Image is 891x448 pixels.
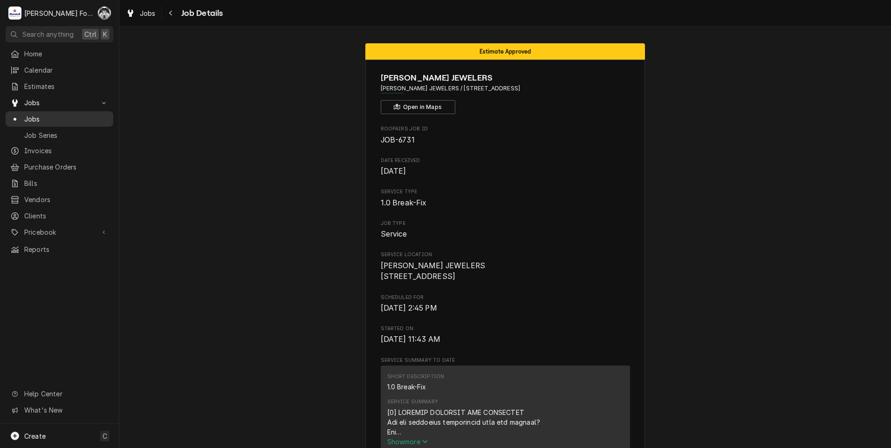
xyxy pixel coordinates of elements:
div: Marshall Food Equipment Service's Avatar [8,7,21,20]
span: [DATE] [381,167,406,176]
a: Calendar [6,62,113,78]
a: Jobs [122,6,159,21]
span: Purchase Orders [24,162,109,172]
a: Clients [6,208,113,224]
span: Ctrl [84,29,96,39]
span: Date Received [381,166,630,177]
span: Date Received [381,157,630,164]
span: Clients [24,211,109,221]
div: M [8,7,21,20]
div: [PERSON_NAME] Food Equipment Service [24,8,93,18]
span: Scheduled For [381,303,630,314]
span: Invoices [24,146,109,156]
span: Name [381,72,630,84]
a: Vendors [6,192,113,207]
span: Show more [387,438,428,446]
span: [PERSON_NAME] JEWELERS [STREET_ADDRESS] [381,261,486,281]
span: Service Summary To Date [381,357,630,364]
div: Service Location [381,251,630,282]
a: Estimates [6,79,113,94]
button: Showmore [387,437,624,447]
a: Reports [6,242,113,257]
div: Service Type [381,188,630,208]
span: Reports [24,244,109,254]
button: Navigate back [164,6,178,20]
button: Open in Maps [381,100,455,114]
a: Purchase Orders [6,159,113,175]
span: Service Type [381,188,630,196]
span: Search anything [22,29,74,39]
div: Roopairs Job ID [381,125,630,145]
span: Estimates [24,81,109,91]
div: Job Type [381,220,630,240]
div: Short Description [387,373,445,380]
span: Address [381,84,630,93]
span: Service Location [381,260,630,282]
a: Go to What's New [6,402,113,418]
span: Job Type [381,229,630,240]
a: Home [6,46,113,61]
span: Started On [381,334,630,345]
span: JOB-6731 [381,136,415,144]
span: C [103,431,107,441]
a: Go to Help Center [6,386,113,401]
a: Jobs [6,111,113,127]
a: Go to Jobs [6,95,113,110]
span: Jobs [24,114,109,124]
div: Started On [381,325,630,345]
span: Roopairs Job ID [381,125,630,133]
span: [DATE] 2:45 PM [381,304,437,312]
div: Status [365,43,645,60]
span: Help Center [24,389,108,399]
span: Roopairs Job ID [381,135,630,146]
button: Search anythingCtrlK [6,26,113,42]
span: Vendors [24,195,109,204]
div: Chris Murphy (103)'s Avatar [98,7,111,20]
span: K [103,29,107,39]
span: Service Location [381,251,630,258]
span: Pricebook [24,227,95,237]
div: C( [98,7,111,20]
div: Service Summary [387,398,438,406]
a: Invoices [6,143,113,158]
div: Scheduled For [381,294,630,314]
span: Calendar [24,65,109,75]
span: Job Series [24,130,109,140]
span: Scheduled For [381,294,630,301]
span: Job Details [178,7,223,20]
span: Jobs [140,8,156,18]
span: [DATE] 11:43 AM [381,335,440,344]
span: What's New [24,405,108,415]
span: Create [24,432,46,440]
span: Job Type [381,220,630,227]
span: Service [381,230,407,238]
div: 1.0 Break-Fix [387,382,426,392]
a: Job Series [6,128,113,143]
span: Bills [24,178,109,188]
span: Jobs [24,98,95,108]
span: Home [24,49,109,59]
span: Service Type [381,197,630,209]
span: Started On [381,325,630,333]
div: [0] LOREMIP DOLORSIT AME CONSECTET Adi eli seddoeius temporincid utla etd magnaal? Eni Admi venia... [387,407,624,437]
div: Date Received [381,157,630,177]
span: Estimate Approved [480,48,531,54]
a: Bills [6,176,113,191]
span: 1.0 Break-Fix [381,198,427,207]
div: Client Information [381,72,630,114]
a: Go to Pricebook [6,224,113,240]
